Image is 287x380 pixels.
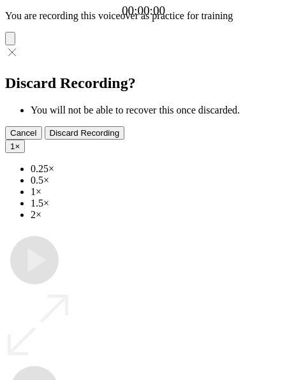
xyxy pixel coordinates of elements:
a: 00:00:00 [122,4,165,18]
li: 0.25× [31,163,282,175]
li: 1.5× [31,198,282,209]
li: 2× [31,209,282,221]
p: You are recording this voiceover as practice for training [5,10,282,22]
li: You will not be able to recover this once discarded. [31,105,282,116]
li: 0.5× [31,175,282,186]
button: Discard Recording [45,126,125,140]
span: 1 [10,142,15,151]
button: Cancel [5,126,42,140]
h2: Discard Recording? [5,75,282,92]
li: 1× [31,186,282,198]
button: 1× [5,140,25,153]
